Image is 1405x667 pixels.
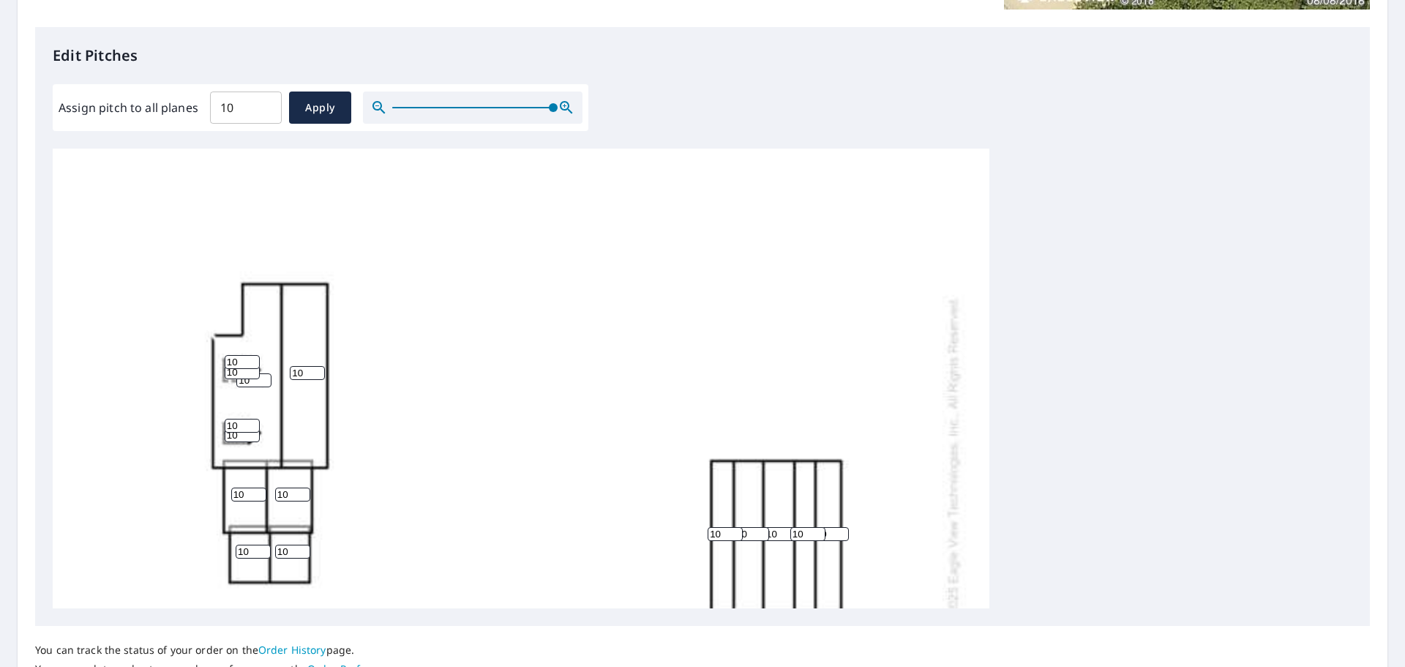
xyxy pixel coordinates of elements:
[210,87,282,128] input: 00.0
[258,643,326,657] a: Order History
[301,99,340,117] span: Apply
[53,45,1352,67] p: Edit Pitches
[59,99,198,116] label: Assign pitch to all planes
[35,644,428,657] p: You can track the status of your order on the page.
[289,92,351,124] button: Apply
